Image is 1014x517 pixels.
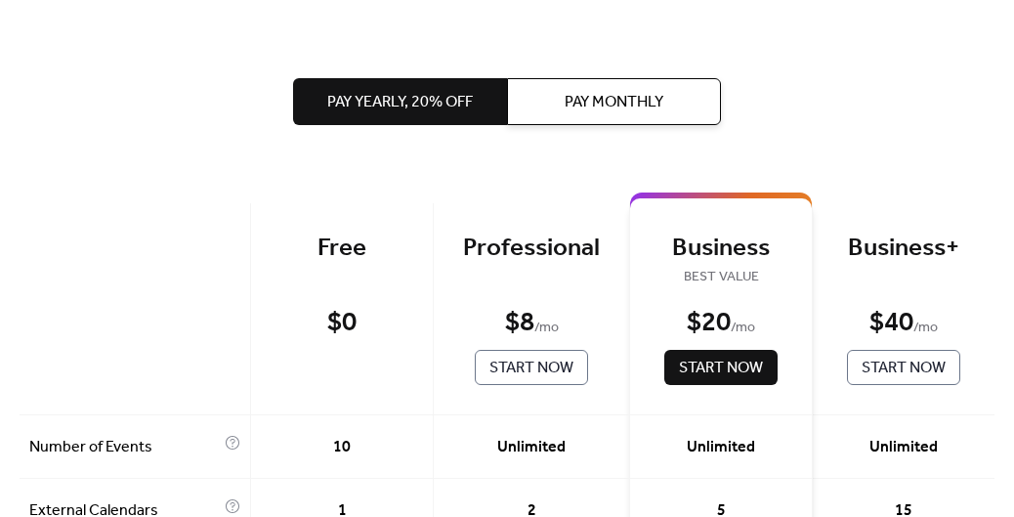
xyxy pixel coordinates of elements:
span: Unlimited [497,436,566,459]
div: $ 20 [687,306,731,340]
div: Business+ [842,233,965,265]
div: $ 0 [327,306,357,340]
button: Pay Yearly, 20% off [293,78,507,125]
div: $ 8 [505,306,534,340]
div: Professional [463,233,600,265]
span: Start Now [679,357,763,380]
span: 10 [333,436,351,459]
span: Pay Monthly [565,91,663,114]
span: / mo [913,317,938,340]
button: Start Now [475,350,588,385]
span: Start Now [862,357,946,380]
button: Start Now [664,350,778,385]
span: Pay Yearly, 20% off [327,91,473,114]
span: Unlimited [687,436,755,459]
button: Start Now [847,350,960,385]
div: Business [659,233,782,265]
span: BEST VALUE [659,266,782,289]
span: Unlimited [869,436,938,459]
span: / mo [731,317,755,340]
span: Number of Events [29,436,220,459]
div: Free [280,233,403,265]
span: / mo [534,317,559,340]
span: Start Now [489,357,573,380]
button: Pay Monthly [507,78,721,125]
div: $ 40 [869,306,913,340]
